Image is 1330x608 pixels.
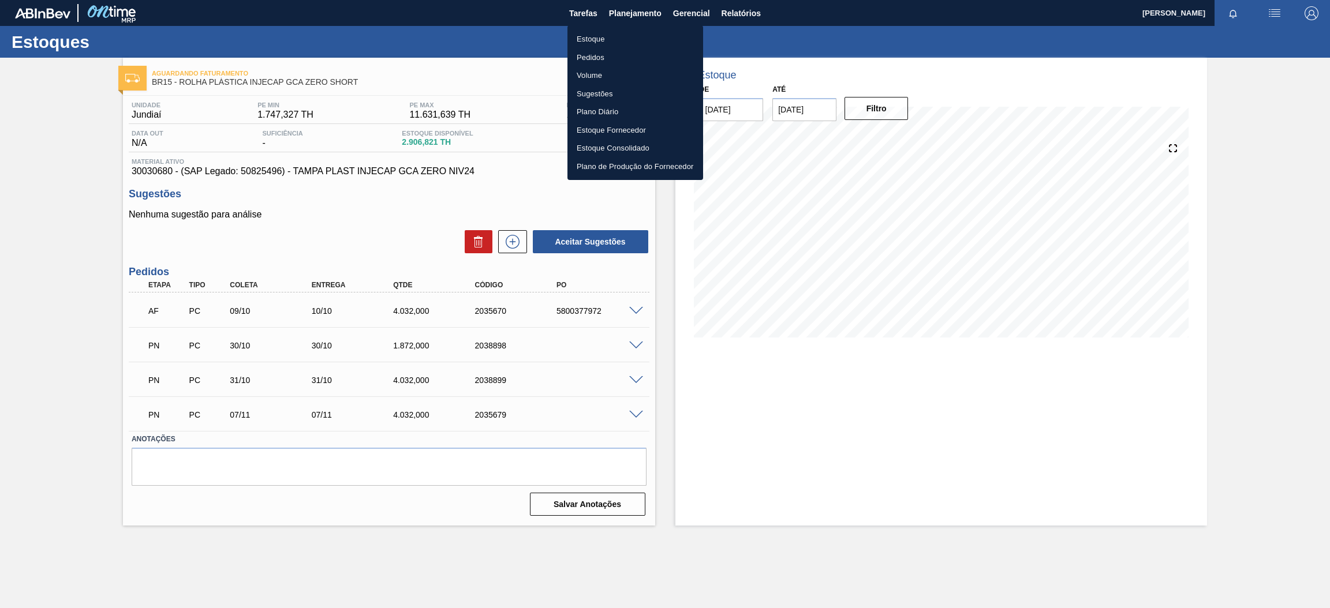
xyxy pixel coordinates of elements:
a: Estoque [567,30,703,48]
a: Estoque Fornecedor [567,121,703,140]
a: Plano de Produção do Fornecedor [567,157,703,176]
a: Volume [567,66,703,85]
a: Estoque Consolidado [567,139,703,157]
a: Pedidos [567,48,703,67]
a: Sugestões [567,85,703,103]
a: Plano Diário [567,103,703,121]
